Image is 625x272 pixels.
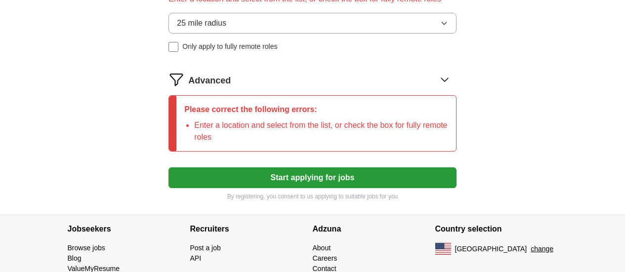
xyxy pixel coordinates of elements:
[194,119,448,143] li: Enter a location and select from the list, or check the box for fully remote roles
[177,17,226,29] span: 25 mile radius
[313,244,331,252] a: About
[313,254,337,262] a: Careers
[188,74,231,87] span: Advanced
[184,104,448,116] p: Please correct the following errors:
[68,244,105,252] a: Browse jobs
[168,42,178,52] input: Only apply to fully remote roles
[531,244,553,254] button: change
[168,13,456,34] button: 25 mile radius
[435,215,558,243] h4: Country selection
[435,243,451,255] img: US flag
[68,254,82,262] a: Blog
[168,167,456,188] button: Start applying for jobs
[182,41,277,52] span: Only apply to fully remote roles
[168,192,456,201] p: By registering, you consent to us applying to suitable jobs for you
[190,254,202,262] a: API
[168,72,184,87] img: filter
[190,244,221,252] a: Post a job
[455,244,527,254] span: [GEOGRAPHIC_DATA]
